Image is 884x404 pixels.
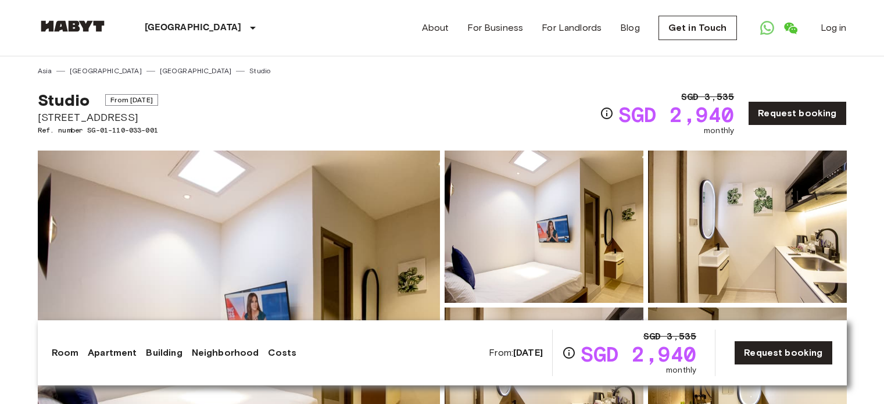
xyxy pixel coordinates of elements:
a: Asia [38,66,52,76]
svg: Check cost overview for full price breakdown. Please note that discounts apply to new joiners onl... [600,106,614,120]
a: Log in [821,21,847,35]
a: Open WeChat [779,16,802,40]
a: For Business [467,21,523,35]
a: Get in Touch [658,16,737,40]
svg: Check cost overview for full price breakdown. Please note that discounts apply to new joiners onl... [562,346,576,360]
a: Request booking [748,101,846,126]
p: [GEOGRAPHIC_DATA] [145,21,242,35]
span: SGD 2,940 [618,104,734,125]
a: For Landlords [542,21,602,35]
a: Building [146,346,182,360]
b: [DATE] [513,347,543,358]
a: Room [52,346,79,360]
a: Studio [249,66,270,76]
a: Apartment [88,346,137,360]
span: [STREET_ADDRESS] [38,110,158,125]
a: Request booking [734,341,832,365]
span: Ref. number SG-01-110-033-001 [38,125,158,135]
a: Costs [268,346,296,360]
img: Picture of unit SG-01-110-033-001 [648,151,847,303]
a: Open WhatsApp [756,16,779,40]
span: SGD 3,535 [681,90,734,104]
img: Picture of unit SG-01-110-033-001 [445,151,643,303]
a: Blog [620,21,640,35]
span: Studio [38,90,90,110]
span: From: [489,346,543,359]
a: About [422,21,449,35]
span: SGD 3,535 [643,330,696,344]
a: Neighborhood [192,346,259,360]
span: SGD 2,940 [581,344,696,364]
a: [GEOGRAPHIC_DATA] [70,66,142,76]
img: Habyt [38,20,108,32]
a: [GEOGRAPHIC_DATA] [160,66,232,76]
span: monthly [666,364,696,376]
span: monthly [704,125,734,137]
span: From [DATE] [105,94,158,106]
